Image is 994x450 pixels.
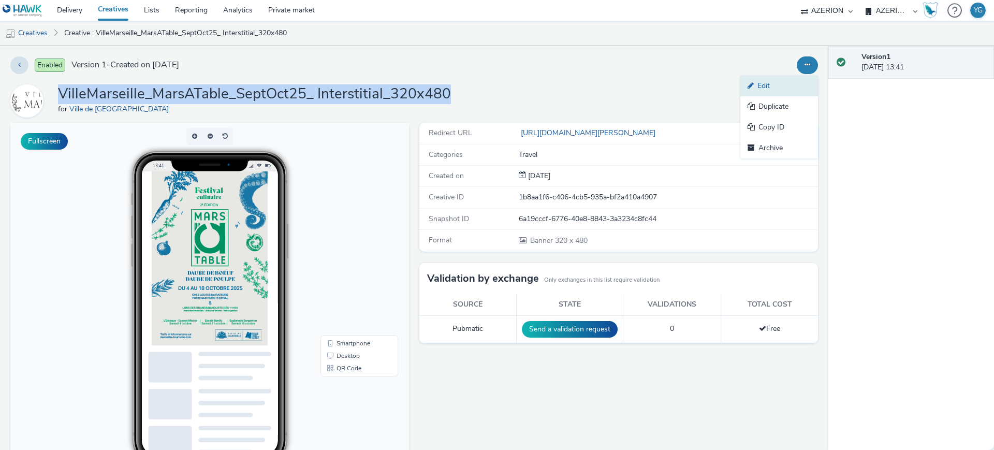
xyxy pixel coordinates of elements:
a: Edit [740,76,818,96]
span: Smartphone [326,217,360,224]
th: Source [419,294,517,315]
li: Desktop [312,227,386,239]
span: Desktop [326,230,349,236]
span: for [58,104,69,114]
a: Ville de Marseille [10,96,48,106]
h1: VilleMarseille_MarsATable_SeptOct25_ Interstitial_320x480 [58,84,451,104]
img: Hawk Academy [923,2,938,19]
span: 13:41 [142,40,154,46]
span: Enabled [35,59,65,72]
li: QR Code [312,239,386,252]
img: Ville de Marseille [12,86,42,116]
div: Travel [519,150,817,160]
span: Created on [429,171,464,181]
img: undefined Logo [3,4,42,17]
span: Creative ID [429,192,464,202]
span: Categories [429,150,463,159]
span: Free [759,324,780,333]
span: [DATE] [526,171,550,181]
img: mobile [5,28,16,39]
a: Copy ID [740,117,818,138]
button: Fullscreen [21,133,68,150]
a: Duplicate [740,96,818,117]
span: 320 x 480 [529,236,588,245]
div: YG [974,3,983,18]
a: Archive [740,138,818,158]
span: 0 [670,324,674,333]
h3: Validation by exchange [427,271,539,286]
small: Only exchanges in this list require validation [544,276,660,284]
img: Advertisement preview [141,49,257,223]
span: QR Code [326,242,351,249]
td: Pubmatic [419,315,517,343]
div: 6a19cccf-6776-40e8-8843-3a3234c8fc44 [519,214,817,224]
th: State [517,294,623,315]
span: Redirect URL [429,128,472,138]
div: [DATE] 13:41 [861,52,986,73]
button: Send a validation request [522,321,618,338]
a: [URL][DOMAIN_NAME][PERSON_NAME] [519,128,660,138]
div: 1b8aa1f6-c406-4cb5-935a-bf2a410a4907 [519,192,817,202]
span: Snapshot ID [429,214,469,224]
a: Creative : VilleMarseille_MarsATable_SeptOct25_ Interstitial_320x480 [59,21,292,46]
span: Format [429,235,452,245]
span: Version 1 - Created on [DATE] [71,59,179,71]
th: Total cost [721,294,818,315]
a: Hawk Academy [923,2,942,19]
li: Smartphone [312,214,386,227]
th: Validations [623,294,721,315]
span: Banner [530,236,555,245]
a: Ville de [GEOGRAPHIC_DATA] [69,104,173,114]
strong: Version 1 [861,52,890,62]
div: Creation 25 September 2025, 13:41 [526,171,550,181]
